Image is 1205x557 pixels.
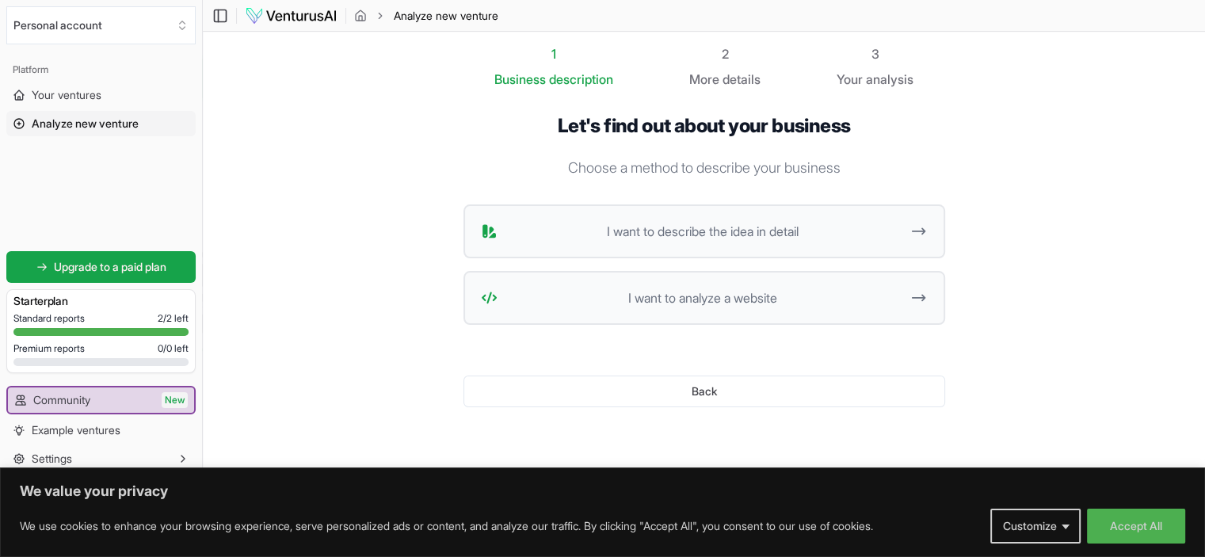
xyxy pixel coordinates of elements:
p: Choose a method to describe your business [463,157,945,179]
span: Upgrade to a paid plan [54,259,166,275]
h3: Starter plan [13,293,189,309]
a: Analyze new venture [6,111,196,136]
span: Premium reports [13,342,85,355]
span: Your [837,70,863,89]
button: I want to describe the idea in detail [463,204,945,258]
button: Settings [6,446,196,471]
span: More [689,70,719,89]
button: Customize [990,509,1081,544]
span: Standard reports [13,312,85,325]
span: analysis [866,71,913,87]
span: Example ventures [32,422,120,438]
button: Accept All [1087,509,1185,544]
div: Platform [6,57,196,82]
nav: breadcrumb [354,8,498,24]
span: description [549,71,613,87]
button: I want to analyze a website [463,271,945,325]
span: 0 / 0 left [158,342,189,355]
a: Your ventures [6,82,196,108]
img: logo [245,6,337,25]
button: Select an organization [6,6,196,44]
p: We value your privacy [20,482,1185,501]
span: Settings [32,451,72,467]
span: Analyze new venture [32,116,139,132]
span: Your ventures [32,87,101,103]
span: New [162,392,188,408]
div: 3 [837,44,913,63]
span: details [723,71,761,87]
button: Back [463,376,945,407]
span: 2 / 2 left [158,312,189,325]
span: I want to describe the idea in detail [504,222,901,241]
div: 2 [689,44,761,63]
span: I want to analyze a website [504,288,901,307]
span: Community [33,392,90,408]
div: 1 [494,44,613,63]
a: Upgrade to a paid plan [6,251,196,283]
a: CommunityNew [8,387,194,413]
h1: Let's find out about your business [463,114,945,138]
a: Example ventures [6,418,196,443]
span: Business [494,70,546,89]
span: Analyze new venture [394,8,498,24]
p: We use cookies to enhance your browsing experience, serve personalized ads or content, and analyz... [20,517,873,536]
